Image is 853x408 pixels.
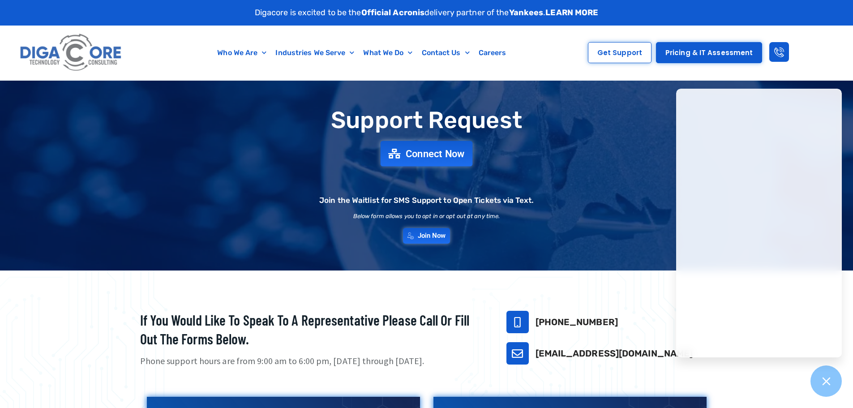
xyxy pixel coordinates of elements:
img: Digacore logo 1 [17,30,125,76]
span: Get Support [597,49,642,56]
p: Digacore is excited to be the delivery partner of the . [255,7,599,19]
a: [EMAIL_ADDRESS][DOMAIN_NAME] [536,348,693,359]
a: Careers [474,43,511,63]
p: Phone support hours are from 9:00 am to 6:00 pm, [DATE] through [DATE]. [140,355,484,368]
strong: Yankees [509,8,544,17]
span: Pricing & IT Assessment [665,49,753,56]
a: Join Now [403,228,450,244]
a: Contact Us [417,43,474,63]
a: Connect Now [381,141,473,166]
a: support@digacore.com [506,342,529,365]
span: Join Now [418,232,446,239]
iframe: Chatgenie Messenger [676,89,842,357]
a: Pricing & IT Assessment [656,42,762,63]
a: What We Do [359,43,417,63]
h2: If you would like to speak to a representative please call or fill out the forms below. [140,311,484,348]
span: Connect Now [406,149,465,159]
h1: Support Request [118,107,736,133]
h2: Join the Waitlist for SMS Support to Open Tickets via Text. [319,197,534,204]
a: [PHONE_NUMBER] [536,317,618,327]
a: Who We Are [213,43,271,63]
a: Get Support [588,42,652,63]
a: LEARN MORE [545,8,598,17]
strong: Official Acronis [361,8,425,17]
a: 732-646-5725 [506,311,529,333]
h2: Below form allows you to opt in or opt out at any time. [353,213,500,219]
a: Industries We Serve [271,43,359,63]
nav: Menu [168,43,556,63]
